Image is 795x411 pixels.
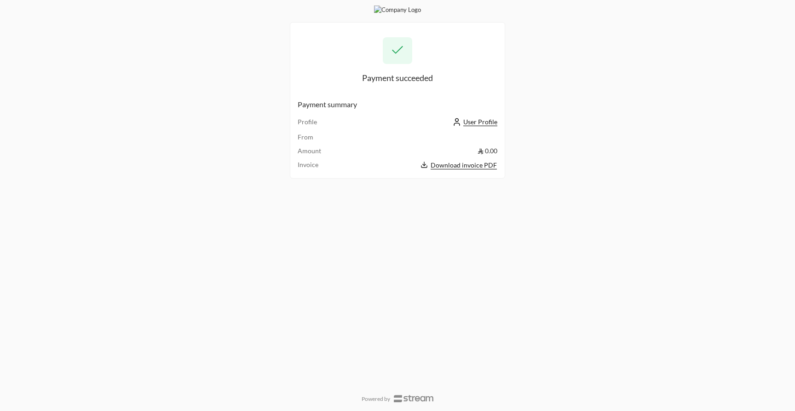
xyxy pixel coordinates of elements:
[343,160,497,171] button: Download invoice PDF
[298,160,343,171] td: Invoice
[298,117,343,133] td: Profile
[450,118,497,126] a: User Profile
[431,161,497,169] span: Download invoice PDF
[463,118,497,126] span: User Profile
[298,133,343,146] td: From
[298,71,497,84] div: Payment succeeded
[298,146,343,160] td: Amount
[362,395,390,403] p: Powered by
[343,146,497,160] td: 0.00
[298,99,497,110] h2: Payment summary
[374,6,421,15] img: Company Logo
